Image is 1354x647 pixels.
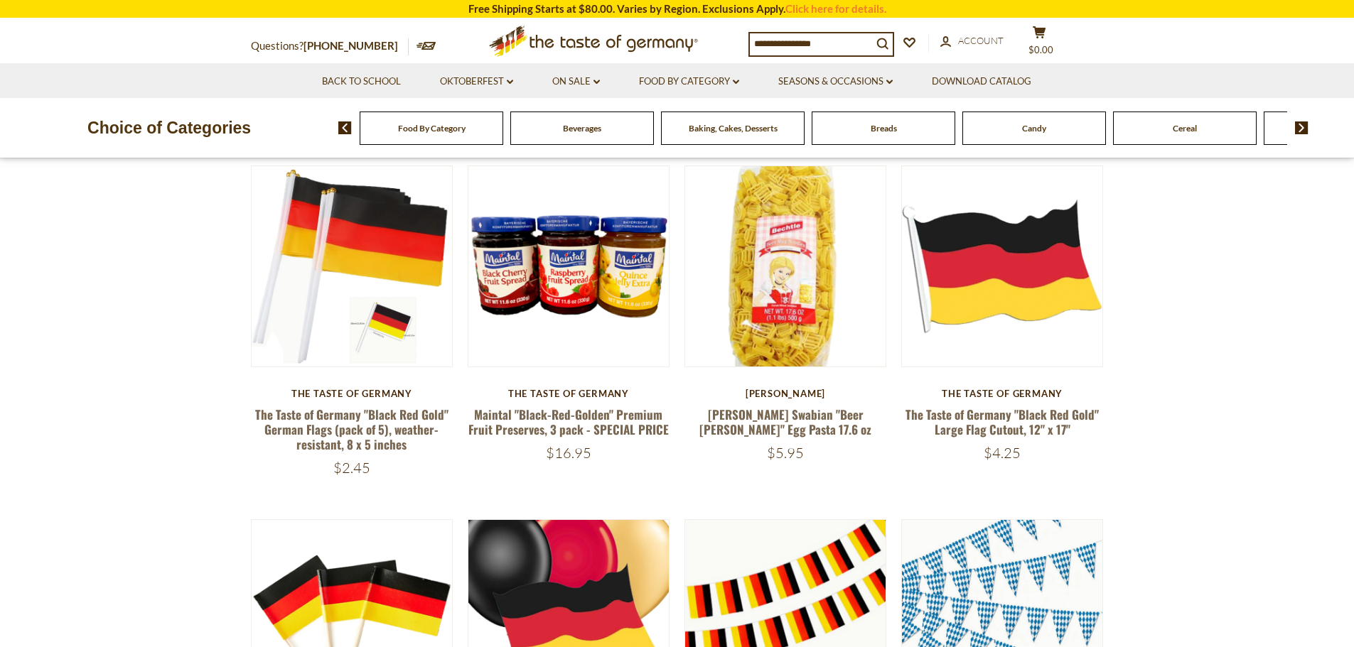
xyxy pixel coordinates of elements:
img: next arrow [1295,121,1309,134]
a: Back to School [322,74,401,89]
div: [PERSON_NAME] [684,388,887,399]
img: Maintal "Black-Red-Golden" Premium Fruit Preserves, 3 pack - SPECIAL PRICE [468,166,670,367]
span: $5.95 [767,444,804,462]
a: Beverages [563,123,601,134]
span: Account [958,35,1004,46]
a: Candy [1022,123,1046,134]
div: The Taste of Germany [901,388,1104,399]
a: The Taste of Germany "Black Red Gold" German Flags (pack of 5), weather-resistant, 8 x 5 inches [255,406,448,454]
a: The Taste of Germany "Black Red Gold" Large Flag Cutout, 12" x 17" [906,406,1099,438]
p: Questions? [251,37,409,55]
img: The Taste of Germany "Black Red Gold" German Flags (pack of 5), weather-resistant, 8 x 5 inches [252,166,453,367]
a: [PERSON_NAME] Swabian "Beer [PERSON_NAME]" Egg Pasta 17.6 oz [699,406,871,438]
a: Breads [871,123,897,134]
span: $2.45 [333,459,370,477]
a: Cereal [1173,123,1197,134]
div: The Taste of Germany [251,388,453,399]
a: Account [940,33,1004,49]
a: Click here for details. [785,2,886,15]
a: On Sale [552,74,600,89]
a: Food By Category [639,74,739,89]
span: $16.95 [546,444,591,462]
img: The Taste of Germany "Black Red Gold" Large Flag Cutout, 12" x 17" [902,166,1103,367]
a: Seasons & Occasions [778,74,893,89]
a: [PHONE_NUMBER] [303,39,398,52]
a: Baking, Cakes, Desserts [689,123,778,134]
img: previous arrow [338,121,352,134]
button: $0.00 [1019,26,1061,61]
img: Bechtle Swabian "Beer Stein" Egg Pasta 17.6 oz [685,166,886,367]
span: $4.25 [984,444,1021,462]
div: The Taste of Germany [468,388,670,399]
a: Maintal "Black-Red-Golden" Premium Fruit Preserves, 3 pack - SPECIAL PRICE [468,406,669,438]
a: Download Catalog [932,74,1031,89]
a: Oktoberfest [440,74,513,89]
a: Food By Category [398,123,466,134]
span: $0.00 [1028,44,1053,55]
